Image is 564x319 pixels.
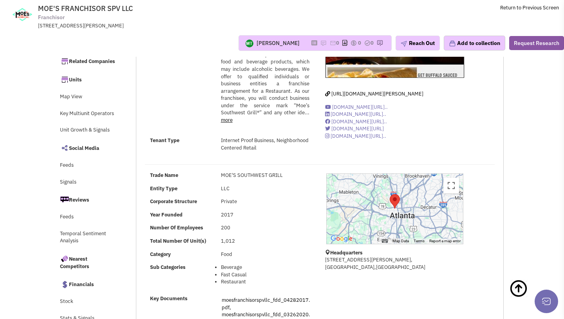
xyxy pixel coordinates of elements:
a: Report a map error [429,239,461,243]
span: [DOMAIN_NAME][URL].. [331,111,386,117]
b: Category [150,251,171,258]
div: Food [216,251,315,258]
img: icon-email-active-16.png [330,40,336,46]
span: 0 [336,40,339,46]
img: icon-collection-lavender.png [449,40,456,47]
button: Keyboard shortcuts [382,238,387,244]
div: Private [216,198,315,205]
a: Open this area in Google Maps (opens a new window) [329,234,354,244]
a: Signals [56,175,119,190]
a: [DOMAIN_NAME][URL] [325,125,384,132]
a: more [221,117,233,123]
li: Restaurant [221,278,310,286]
li: Fast Casual [221,271,310,279]
li: Beverage [221,264,310,271]
a: Social Media [56,140,119,156]
a: Return to Previous Screen [500,4,559,11]
a: Reviews [56,191,119,208]
p: [STREET_ADDRESS][PERSON_NAME], [GEOGRAPHIC_DATA],[GEOGRAPHIC_DATA] [325,256,465,271]
a: [DOMAIN_NAME][URL].. [325,118,387,125]
div: LLC [216,185,315,193]
a: Financials [56,276,119,292]
a: [DOMAIN_NAME][URL].. [325,133,386,139]
b: Total Number Of Unit(s) [150,238,206,244]
b: Trade Name [150,172,178,178]
b: Headquarters [330,249,363,256]
span: 0 [358,40,361,46]
img: icon-dealamount.png [351,40,357,46]
a: Nearest Competitors [56,251,119,274]
a: Feeds [56,158,119,173]
a: Map View [56,90,119,105]
div: MOE'S SOUTHWEST GRILL [216,172,315,179]
button: Add to collection [444,36,505,50]
div: 2017 [216,211,315,219]
a: Stock [56,294,119,309]
strong: Tenant Type [150,137,179,144]
span: Franchisor [38,13,65,22]
span: MOE'S FRANCHISOR SPV LLC [38,4,133,13]
div: MOE&#39;S FRANCHISOR SPV LLC [390,194,400,209]
span: [DOMAIN_NAME][URL] [331,125,384,132]
img: Google [329,234,354,244]
img: plane.png [401,41,407,47]
a: moesfranchisorspvllc_fdd_04282017.pdf, [222,297,310,311]
button: Toggle fullscreen view [443,178,459,193]
b: Key Documents [150,295,188,302]
span: 0 [371,40,374,46]
a: [DOMAIN_NAME][URL].. [325,111,386,117]
span: [DOMAIN_NAME][URL].. [332,104,388,110]
span: [URL][DOMAIN_NAME][PERSON_NAME] [331,90,423,97]
b: Entity Type [150,185,177,192]
img: research-icon.png [377,40,383,46]
a: Terms (opens in new tab) [414,239,425,243]
a: Feeds [56,210,119,225]
a: Unit Growth & Signals [56,123,119,138]
b: Year Founded [150,211,183,218]
span: [DOMAIN_NAME][URL].. [331,118,387,125]
span: [DOMAIN_NAME][URL].. [331,133,386,139]
a: Related Companies [56,53,119,69]
div: Internet Proof Business, Neighborhood Centered Retail [216,137,315,151]
button: Reach Out [396,36,440,50]
button: Request Research [509,36,564,50]
a: [DOMAIN_NAME][URL].. [325,104,388,110]
a: Units [56,71,119,88]
b: Corporate Structure [150,198,197,205]
div: 1,012 [216,238,315,245]
div: [STREET_ADDRESS][PERSON_NAME] [38,22,242,30]
div: 200 [216,224,315,232]
img: icon-note.png [320,40,327,46]
button: Map Data [392,238,409,244]
b: Sub Categories [150,264,186,270]
span: The franchise offered is a Moe’s Southwest Grill® Restaurant. Moe’s Southwest Grill® Restaurants ... [221,22,310,116]
b: Number Of Employees [150,224,203,231]
a: [URL][DOMAIN_NAME][PERSON_NAME] [325,90,423,97]
a: Key Multiunit Operators [56,106,119,121]
div: [PERSON_NAME] [257,39,300,47]
a: Temporal Sentiment Analysis [56,227,119,249]
img: TaskCount.png [364,40,371,46]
